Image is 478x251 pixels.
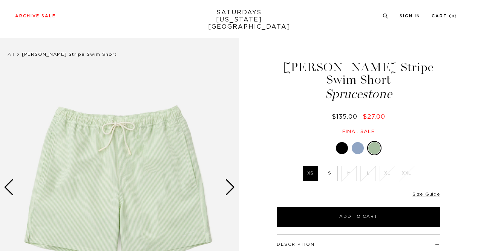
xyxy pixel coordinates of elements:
span: [PERSON_NAME] Stripe Swim Short [22,52,117,57]
h1: [PERSON_NAME] Stripe Swim Short [276,61,441,100]
div: Final sale [276,129,441,135]
label: XS [303,166,318,181]
del: $135.00 [332,114,360,120]
div: Next slide [225,179,235,196]
a: SATURDAYS[US_STATE][GEOGRAPHIC_DATA] [208,9,270,31]
a: Sign In [400,14,420,18]
button: Description [277,242,315,246]
span: Sprucestone [276,88,441,100]
a: Archive Sale [15,14,56,18]
span: $27.00 [363,114,385,120]
a: Size Guide [412,192,440,196]
a: All [8,52,14,57]
a: Cart (0) [432,14,457,18]
div: Previous slide [4,179,14,196]
button: Add to Cart [277,207,440,227]
small: 0 [452,15,455,18]
label: S [322,166,337,181]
